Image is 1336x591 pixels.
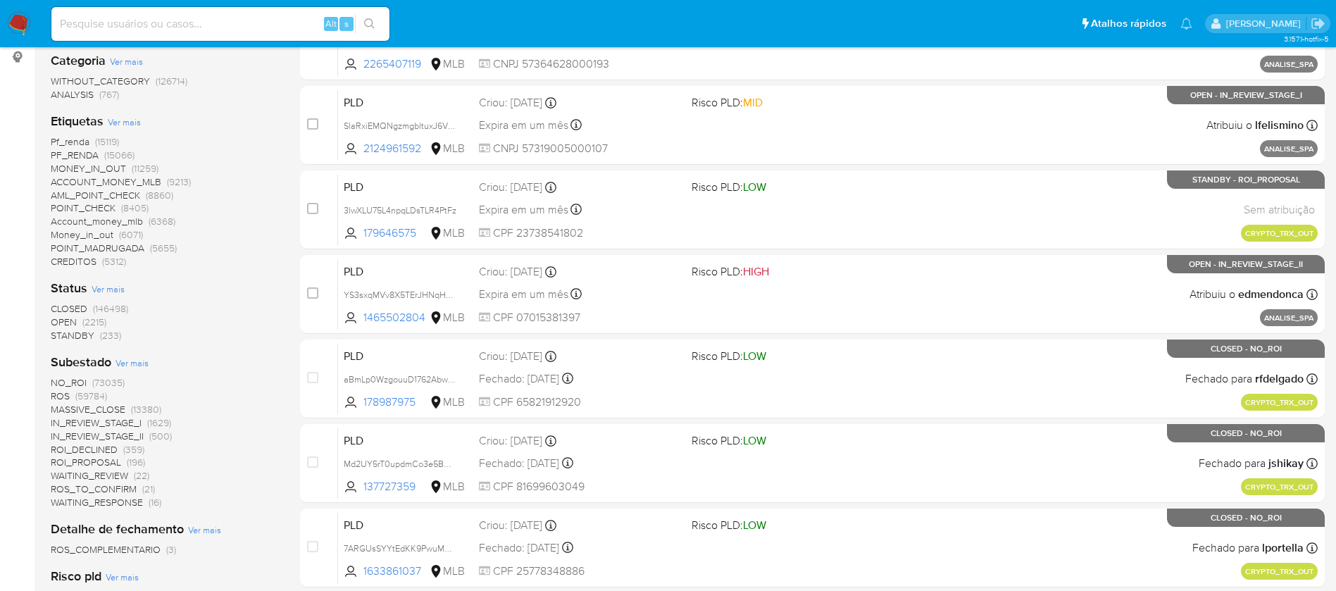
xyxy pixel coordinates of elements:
[355,14,384,34] button: search-icon
[1180,18,1192,30] a: Notificações
[51,15,389,33] input: Pesquise usuários ou casos...
[1091,16,1166,31] span: Atalhos rápidos
[1226,17,1306,30] p: andreia.almeida@mercadolivre.com
[1311,16,1325,31] a: Sair
[344,17,349,30] span: s
[325,17,337,30] span: Alt
[1284,33,1329,44] span: 3.157.1-hotfix-5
